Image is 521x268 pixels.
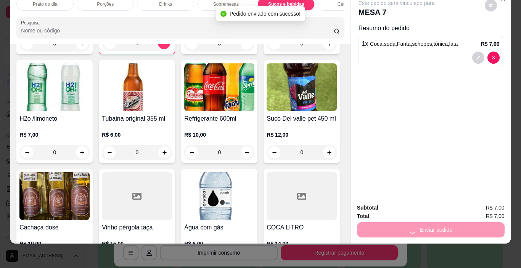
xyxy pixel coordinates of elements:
span: R$ 7,00 [486,203,505,212]
h4: Vinho pérgola taça [102,223,172,232]
img: product-image [102,63,172,111]
strong: Subtotal [357,205,378,211]
p: Sobremesas [213,1,239,7]
label: Pesquisa [21,19,42,26]
img: product-image [184,63,254,111]
h4: COCA LITRO [267,223,337,232]
p: 1 x [362,39,458,48]
p: R$ 7,00 [481,40,500,48]
p: Cervejas [338,1,355,7]
button: decrease-product-quantity [103,146,116,158]
img: product-image [19,63,90,111]
img: product-image [19,172,90,220]
button: decrease-product-quantity [472,52,484,64]
button: increase-product-quantity [76,146,88,158]
p: R$ 12,00 [267,131,337,139]
p: MESA 7 [359,7,435,18]
p: Drinks [159,1,172,7]
p: R$ 6,00 [102,131,172,139]
button: increase-product-quantity [158,146,170,158]
h4: Tubaina original 355 ml [102,114,172,123]
button: increase-product-quantity [323,146,335,158]
span: R$ 7,00 [486,212,505,220]
p: R$ 7,00 [19,131,90,139]
h4: Suco Del valle pet 450 ml [267,114,337,123]
p: R$ 10,00 [19,240,90,247]
h4: Refrigerante 600ml [184,114,254,123]
p: Resumo do pedido [359,24,503,33]
button: decrease-product-quantity [487,52,500,64]
p: R$ 10,00 [184,131,254,139]
p: R$ 14,00 [267,240,337,247]
h4: Água com gás [184,223,254,232]
p: Prato do dia [33,1,58,7]
p: Porções [97,1,114,7]
button: decrease-product-quantity [268,146,280,158]
p: R$ 6,00 [184,240,254,247]
input: Pesquisa [21,27,334,34]
button: decrease-product-quantity [21,146,33,158]
button: increase-product-quantity [241,146,253,158]
strong: Total [357,213,369,219]
span: check-circle [220,11,227,17]
h4: Cachaça dose [19,223,90,232]
span: Pedido enviado com sucesso! [230,11,301,17]
button: decrease-product-quantity [186,146,198,158]
img: product-image [267,63,337,111]
img: product-image [184,172,254,220]
span: Coca,soda,Fanta,schepps,tônica,lata [370,41,458,47]
p: R$ 15,00 [102,240,172,247]
h4: H2o /limoneto [19,114,90,123]
p: Sucos e bebidas [268,1,304,7]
